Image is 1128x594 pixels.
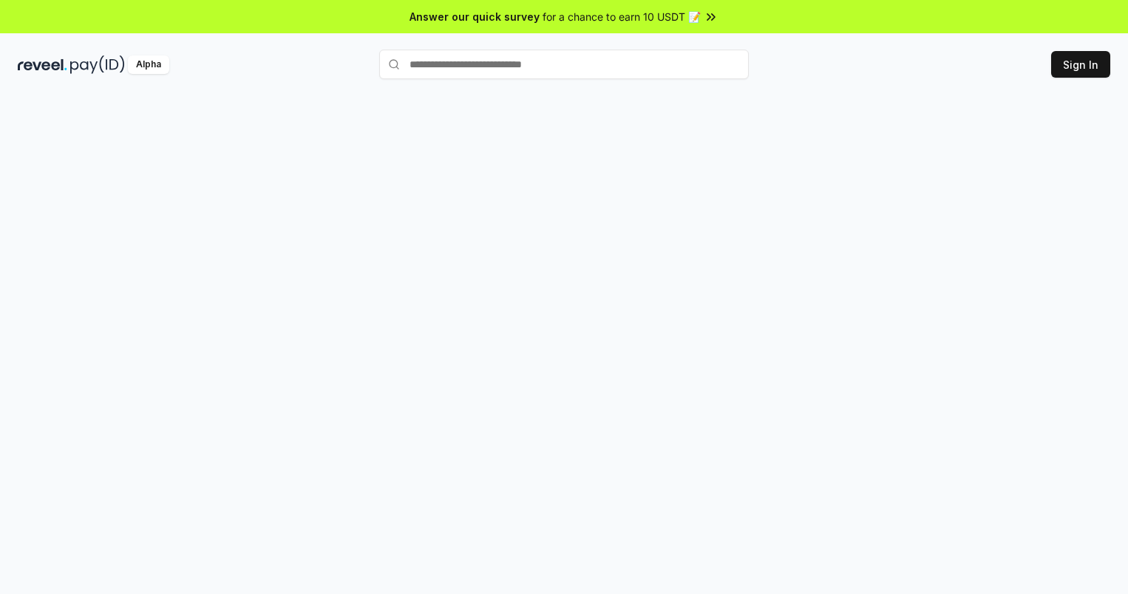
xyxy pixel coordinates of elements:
span: Answer our quick survey [410,9,540,24]
button: Sign In [1051,51,1110,78]
span: for a chance to earn 10 USDT 📝 [543,9,701,24]
img: reveel_dark [18,55,67,74]
div: Alpha [128,55,169,74]
img: pay_id [70,55,125,74]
